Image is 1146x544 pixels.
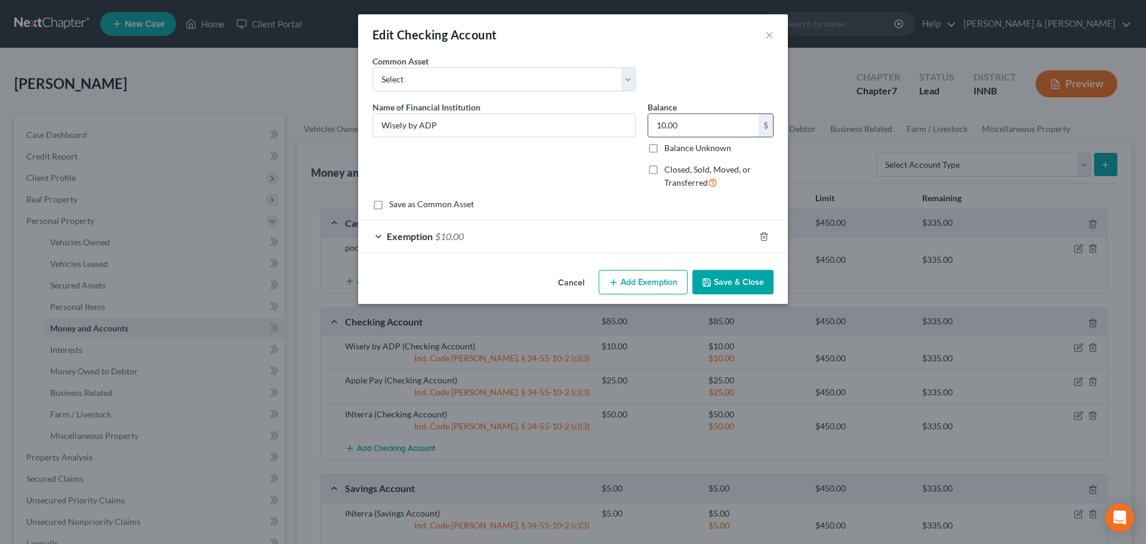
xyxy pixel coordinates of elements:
[648,101,677,113] label: Balance
[373,114,635,137] input: Enter name...
[765,27,774,42] button: ×
[648,114,759,137] input: 0.00
[372,102,480,112] span: Name of Financial Institution
[387,230,433,242] span: Exemption
[389,198,474,210] label: Save as Common Asset
[664,142,731,154] label: Balance Unknown
[549,271,594,295] button: Cancel
[435,230,464,242] span: $10.00
[1105,503,1134,532] div: Open Intercom Messenger
[372,26,497,43] div: Edit Checking Account
[759,114,773,137] div: $
[664,164,751,188] span: Closed, Sold, Moved, or Transferred
[692,270,774,295] button: Save & Close
[599,270,688,295] button: Add Exemption
[372,55,429,67] label: Common Asset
